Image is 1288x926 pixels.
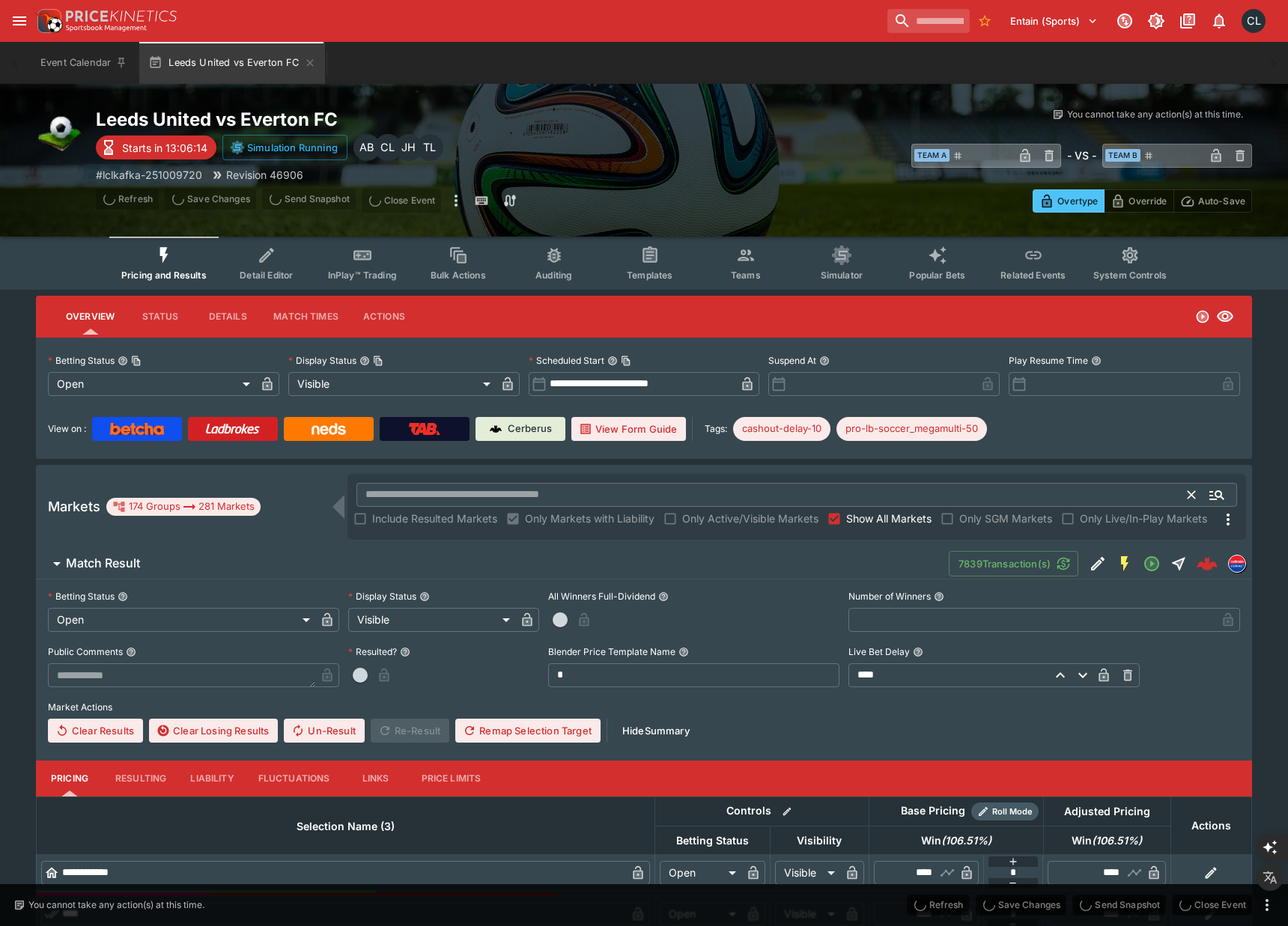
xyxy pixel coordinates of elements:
span: Include Resulted Markets [372,511,497,526]
button: View Form Guide [571,417,686,441]
img: soccer.png [36,108,84,156]
em: ( 106.51 %) [941,832,991,850]
h5: Markets [48,498,100,515]
button: Live Bet Delay [913,647,923,657]
button: Blender Price Template Name [678,647,689,657]
div: Open [660,861,741,885]
div: Betting Target: cerberus [836,417,987,441]
p: Overtype [1057,193,1098,209]
th: Actions [1170,796,1251,854]
button: Details [194,299,261,335]
span: Templates [627,269,672,281]
button: Scheduled StartCopy To Clipboard [607,356,618,366]
button: Documentation [1174,7,1201,34]
svg: Open [1143,555,1161,573]
button: Price Limits [410,761,493,796]
p: Scheduled Start [529,354,604,367]
label: View on : [48,417,86,441]
label: Market Actions [48,696,1240,719]
div: 174 Groups 281 Markets [112,498,255,516]
p: Betting Status [48,590,115,603]
a: 253698cf-15fb-4ab3-8ec0-c93cd0a9519a [1192,549,1222,579]
div: Jiahao Hao [395,134,422,161]
span: Win(106.51%) [1055,832,1158,850]
span: Un-Result [284,719,364,743]
span: cashout-delay-10 [733,421,830,436]
span: Only Live/In-Play Markets [1080,511,1207,526]
img: lclkafka [1229,555,1245,572]
p: All Winners Full-Dividend [548,590,655,603]
button: Resulting [103,761,178,796]
button: Override [1104,189,1173,213]
div: Event type filters [109,237,1179,290]
em: ( 106.51 %) [1092,832,1142,850]
p: Override [1128,193,1167,209]
button: Notifications [1206,7,1233,34]
p: Revision 46906 [226,167,303,183]
span: Teams [731,269,761,281]
span: Re-Result [371,719,449,743]
button: Betting Status [118,591,128,602]
div: Chad Liu [374,134,401,161]
img: logo-cerberus--red.svg [1197,553,1218,574]
button: Edit Detail [1084,550,1111,577]
button: Bulk edit [777,802,797,821]
span: Team A [914,149,950,162]
button: Play Resume Time [1091,356,1102,366]
div: Open [48,608,315,632]
p: Number of Winners [848,590,931,603]
button: Suspend At [819,356,830,366]
p: Resulted? [348,645,397,658]
p: Play Resume Time [1009,354,1088,367]
button: Clear Losing Results [149,719,278,743]
p: Copy To Clipboard [96,167,202,183]
button: Leeds United vs Everton FC [139,42,324,84]
div: Alex Bothe [353,134,380,161]
button: Display Status [419,591,430,602]
span: Detail Editor [240,269,293,281]
button: Straight [1165,550,1192,577]
img: Neds [312,423,345,435]
span: Win(106.51%) [905,832,1008,850]
button: Toggle light/dark mode [1143,7,1170,34]
button: Liability [178,761,246,796]
th: Adjusted Pricing [1043,796,1170,826]
p: Live Bet Delay [848,645,910,658]
img: Cerberus [490,423,502,435]
span: Selection Name (3) [280,817,411,835]
input: search [887,9,970,33]
p: Betting Status [48,354,115,367]
div: Visible [348,608,515,632]
span: System Controls [1093,269,1167,281]
div: 253698cf-15fb-4ab3-8ec0-c93cd0a9519a [1197,553,1218,574]
button: Overtype [1033,189,1105,213]
div: Base Pricing [895,802,971,820]
p: Display Status [348,590,416,603]
div: Open [48,372,255,396]
button: Copy To Clipboard [621,356,631,366]
button: Copy To Clipboard [373,356,383,366]
button: Event Calendar [31,42,136,84]
span: Team B [1105,149,1140,162]
span: Bulk Actions [431,269,486,281]
div: Chad Liu [1242,9,1266,33]
button: Connected to PK [1111,7,1138,34]
button: Chad Liu [1237,4,1270,37]
h2: Copy To Clipboard [96,108,674,131]
button: Pricing [36,761,103,796]
button: Open [1203,481,1230,508]
button: HideSummary [613,719,699,743]
button: Auto-Save [1173,189,1252,213]
span: Auditing [535,269,572,281]
span: pro-lb-soccer_megamulti-50 [836,421,987,436]
p: You cannot take any action(s) at this time. [1067,108,1243,121]
span: Only SGM Markets [959,511,1052,526]
button: Status [127,299,194,335]
div: Start From [1033,189,1252,213]
img: Ladbrokes [205,423,260,435]
span: Visibility [780,832,858,850]
p: Starts in 13:06:14 [122,140,207,156]
button: Actions [350,299,418,335]
button: Simulation Running [222,135,347,160]
button: Match Times [261,299,350,335]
